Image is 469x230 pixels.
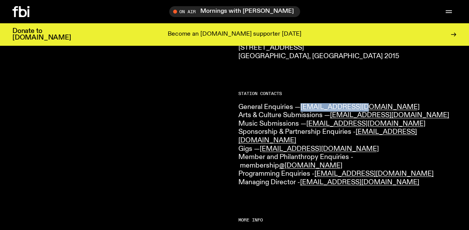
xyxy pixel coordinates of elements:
[301,104,420,111] a: [EMAIL_ADDRESS][DOMAIN_NAME]
[314,170,434,177] a: [EMAIL_ADDRESS][DOMAIN_NAME]
[169,6,300,17] button: On AirMornings with [PERSON_NAME]
[260,145,379,152] a: [EMAIL_ADDRESS][DOMAIN_NAME]
[279,162,342,169] a: @[DOMAIN_NAME]
[306,120,426,127] a: [EMAIL_ADDRESS][DOMAIN_NAME]
[238,128,417,144] a: [EMAIL_ADDRESS][DOMAIN_NAME]
[238,103,457,187] p: General Enquiries — Arts & Culture Submissions — Music Submissions — Sponsorship & Partnership En...
[238,218,457,222] h2: More Info
[300,179,419,186] a: [EMAIL_ADDRESS][DOMAIN_NAME]
[168,31,301,38] p: Become an [DOMAIN_NAME] supporter [DATE]
[12,28,71,41] h3: Donate to [DOMAIN_NAME]
[330,112,449,119] a: [EMAIL_ADDRESS][DOMAIN_NAME]
[238,92,457,96] h2: Station Contacts
[238,35,457,61] p: [DOMAIN_NAME] [STREET_ADDRESS] [GEOGRAPHIC_DATA], [GEOGRAPHIC_DATA] 2015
